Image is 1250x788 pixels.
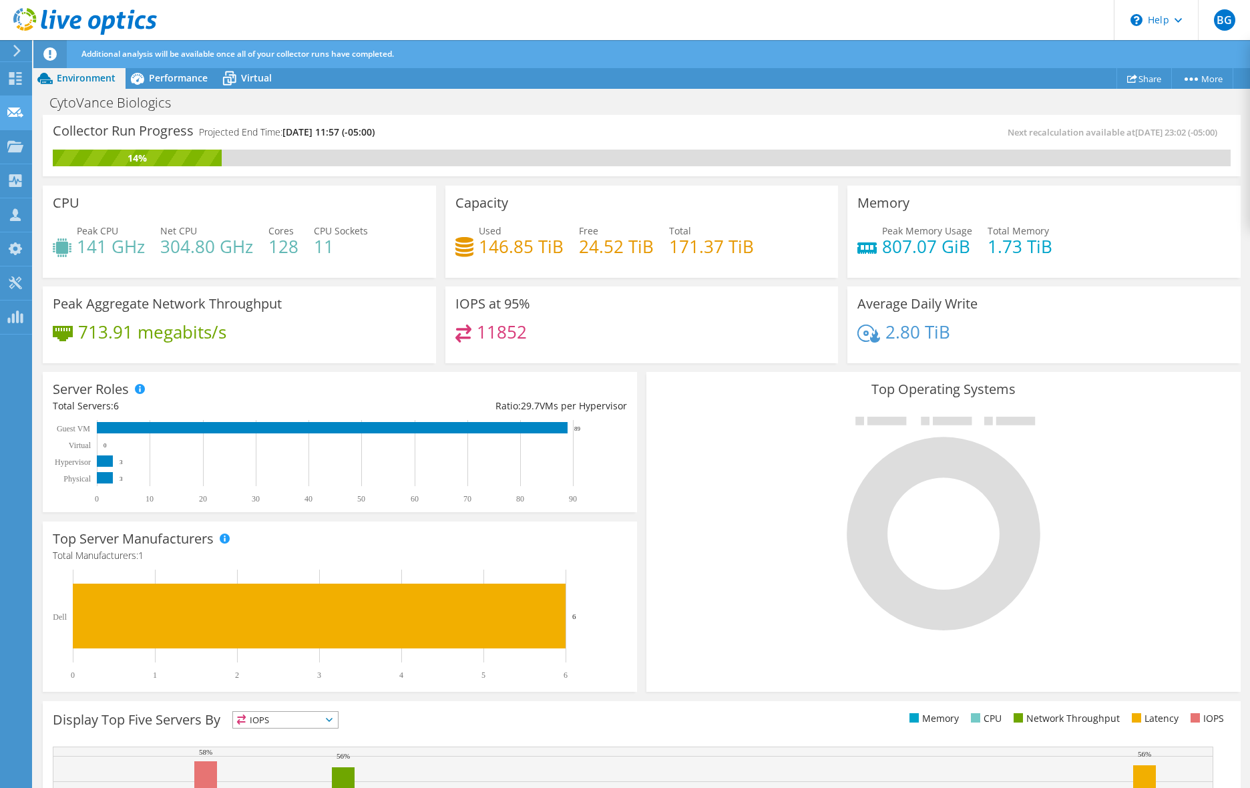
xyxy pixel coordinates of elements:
[455,297,530,311] h3: IOPS at 95%
[77,239,145,254] h4: 141 GHz
[71,670,75,680] text: 0
[63,474,91,483] text: Physical
[411,494,419,504] text: 60
[304,494,312,504] text: 40
[53,548,627,563] h4: Total Manufacturers:
[656,382,1231,397] h3: Top Operating Systems
[669,224,691,237] span: Total
[1138,750,1151,758] text: 56%
[57,424,90,433] text: Guest VM
[857,297,978,311] h3: Average Daily Write
[885,325,950,339] h4: 2.80 TiB
[53,151,222,166] div: 14%
[882,239,972,254] h4: 807.07 GiB
[579,224,598,237] span: Free
[521,399,540,412] span: 29.7
[314,239,368,254] h4: 11
[481,670,485,680] text: 5
[57,71,116,84] span: Environment
[53,532,214,546] h3: Top Server Manufacturers
[81,48,394,59] span: Additional analysis will be available once all of your collector runs have completed.
[1130,14,1142,26] svg: \n
[233,712,338,728] span: IOPS
[337,752,350,760] text: 56%
[53,399,340,413] div: Total Servers:
[1128,711,1179,726] li: Latency
[53,382,129,397] h3: Server Roles
[340,399,627,413] div: Ratio: VMs per Hypervisor
[516,494,524,504] text: 80
[1116,68,1172,89] a: Share
[314,224,368,237] span: CPU Sockets
[160,224,197,237] span: Net CPU
[579,239,654,254] h4: 24.52 TiB
[564,670,568,680] text: 6
[146,494,154,504] text: 10
[199,125,375,140] h4: Projected End Time:
[114,399,119,412] span: 6
[906,711,959,726] li: Memory
[120,475,123,482] text: 3
[479,239,564,254] h4: 146.85 TiB
[988,224,1049,237] span: Total Memory
[988,239,1052,254] h4: 1.73 TiB
[268,239,298,254] h4: 128
[455,196,508,210] h3: Capacity
[252,494,260,504] text: 30
[53,196,79,210] h3: CPU
[77,224,118,237] span: Peak CPU
[477,325,527,339] h4: 11852
[1010,711,1120,726] li: Network Throughput
[241,71,272,84] span: Virtual
[857,196,909,210] h3: Memory
[53,612,67,622] text: Dell
[882,224,972,237] span: Peak Memory Usage
[399,670,403,680] text: 4
[53,297,282,311] h3: Peak Aggregate Network Throughput
[120,459,123,465] text: 3
[1187,711,1224,726] li: IOPS
[78,325,226,339] h4: 713.91 megabits/s
[103,442,107,449] text: 0
[669,239,754,254] h4: 171.37 TiB
[235,670,239,680] text: 2
[153,670,157,680] text: 1
[1135,126,1217,138] span: [DATE] 23:02 (-05:00)
[1214,9,1235,31] span: BG
[1008,126,1224,138] span: Next recalculation available at
[357,494,365,504] text: 50
[149,71,208,84] span: Performance
[569,494,577,504] text: 90
[268,224,294,237] span: Cores
[317,670,321,680] text: 3
[968,711,1002,726] li: CPU
[138,549,144,562] span: 1
[160,239,253,254] h4: 304.80 GHz
[95,494,99,504] text: 0
[69,441,91,450] text: Virtual
[43,95,192,110] h1: CytoVance Biologics
[572,612,576,620] text: 6
[574,425,581,432] text: 89
[199,748,212,756] text: 58%
[1171,68,1233,89] a: More
[463,494,471,504] text: 70
[282,126,375,138] span: [DATE] 11:57 (-05:00)
[479,224,501,237] span: Used
[199,494,207,504] text: 20
[55,457,91,467] text: Hypervisor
